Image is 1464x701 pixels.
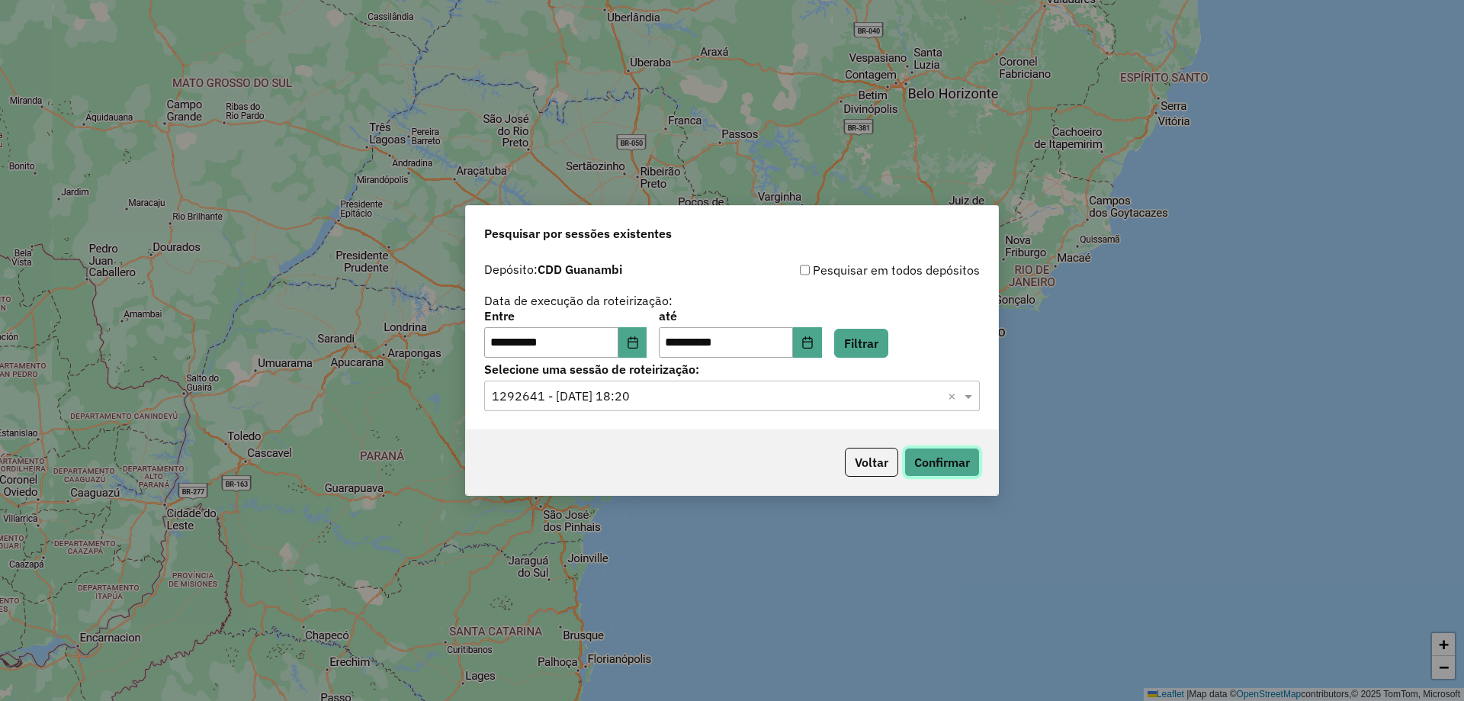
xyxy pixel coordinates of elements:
div: Pesquisar em todos depósitos [732,261,980,279]
button: Filtrar [834,329,888,358]
strong: CDD Guanambi [538,262,622,277]
label: até [659,307,821,325]
button: Choose Date [793,327,822,358]
label: Depósito: [484,260,622,278]
button: Voltar [845,448,898,477]
button: Confirmar [904,448,980,477]
label: Selecione uma sessão de roteirização: [484,360,980,378]
button: Choose Date [618,327,647,358]
label: Entre [484,307,647,325]
label: Data de execução da roteirização: [484,291,673,310]
span: Pesquisar por sessões existentes [484,224,672,243]
span: Clear all [948,387,961,405]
